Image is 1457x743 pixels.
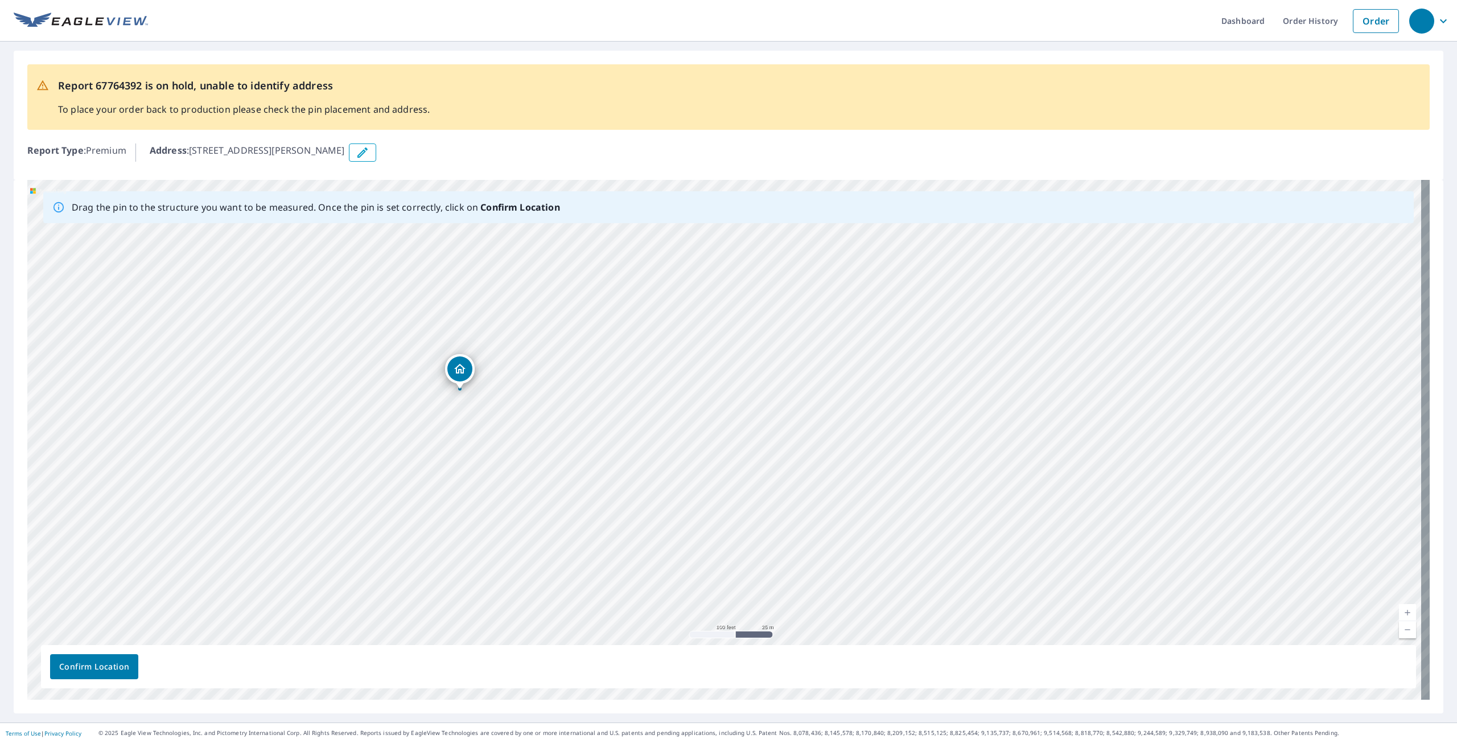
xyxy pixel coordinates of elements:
b: Report Type [27,144,84,157]
p: © 2025 Eagle View Technologies, Inc. and Pictometry International Corp. All Rights Reserved. Repo... [98,729,1451,737]
b: Confirm Location [480,201,559,214]
a: Terms of Use [6,729,41,737]
a: Privacy Policy [44,729,81,737]
span: Confirm Location [59,660,129,674]
p: To place your order back to production please check the pin placement and address. [58,102,430,116]
p: Drag the pin to the structure you want to be measured. Once the pin is set correctly, click on [72,200,560,214]
img: EV Logo [14,13,148,30]
p: : Premium [27,143,126,162]
b: Address [150,144,187,157]
p: | [6,730,81,737]
a: Current Level 18, Zoom In [1399,604,1416,621]
button: Confirm Location [50,654,138,679]
p: : [STREET_ADDRESS][PERSON_NAME] [150,143,345,162]
p: Report 67764392 is on hold, unable to identify address [58,78,430,93]
a: Order [1353,9,1399,33]
a: Current Level 18, Zoom Out [1399,621,1416,638]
